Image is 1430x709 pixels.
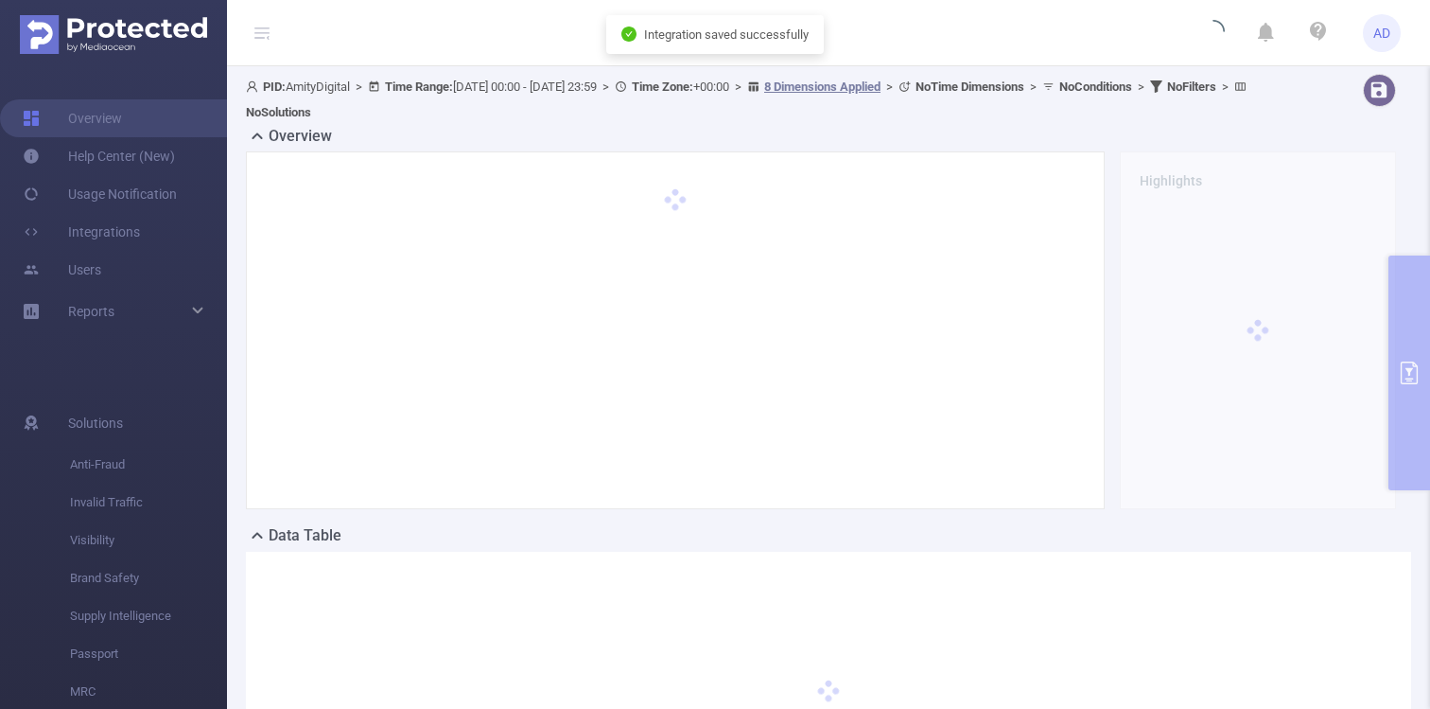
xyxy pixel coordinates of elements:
[621,27,637,42] i: icon: check-circle
[70,559,227,597] span: Brand Safety
[644,26,809,44] p: Integration saved successfully
[1024,80,1042,94] span: >
[269,125,332,148] h2: Overview
[23,99,122,137] a: Overview
[1167,80,1216,94] b: No Filters
[23,175,177,213] a: Usage Notification
[1373,14,1390,52] span: AD
[70,446,227,484] span: Anti-Fraud
[597,80,615,94] span: >
[916,80,1024,94] b: No Time Dimensions
[1059,80,1132,94] b: No Conditions
[1216,80,1234,94] span: >
[263,80,286,94] b: PID:
[764,80,881,94] u: 8 Dimensions Applied
[632,80,693,94] b: Time Zone:
[68,292,114,330] a: Reports
[246,105,311,119] b: No Solutions
[23,251,101,289] a: Users
[269,524,341,547] h2: Data Table
[23,213,140,251] a: Integrations
[350,80,368,94] span: >
[1202,20,1225,46] i: icon: loading
[246,80,263,93] i: icon: user
[20,15,207,54] img: Protected Media
[70,597,227,635] span: Supply Intelligence
[23,137,175,175] a: Help Center (New)
[70,635,227,673] span: Passport
[246,80,1251,119] span: AmityDigital [DATE] 00:00 - [DATE] 23:59 +00:00
[70,484,227,522] span: Invalid Traffic
[729,80,747,94] span: >
[385,80,453,94] b: Time Range:
[881,80,898,94] span: >
[68,304,114,319] span: Reports
[70,522,227,559] span: Visibility
[1132,80,1150,94] span: >
[68,404,123,442] span: Solutions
